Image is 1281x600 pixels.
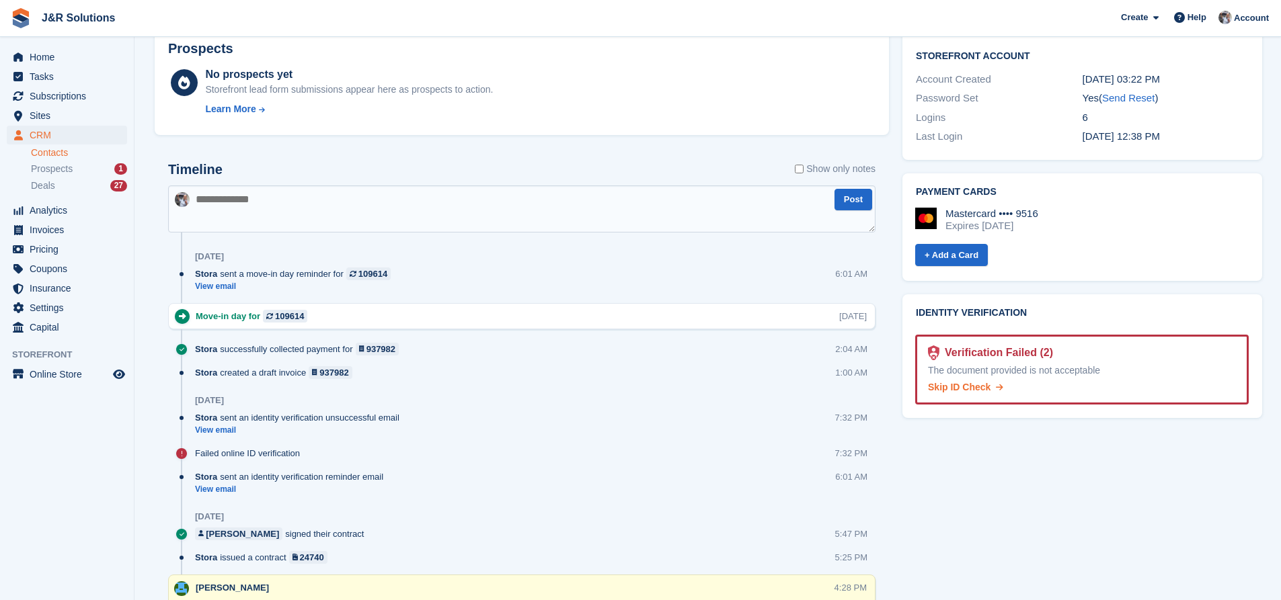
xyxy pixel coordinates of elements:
[175,192,190,207] img: Steve Revell
[916,72,1082,87] div: Account Created
[36,7,120,29] a: J&R Solutions
[11,8,31,28] img: stora-icon-8386f47178a22dfd0bd8f6a31ec36ba5ce8667c1dd55bd0f319d3a0aa187defe.svg
[7,48,127,67] a: menu
[30,298,110,317] span: Settings
[12,348,134,361] span: Storefront
[195,511,224,522] div: [DATE]
[114,163,127,175] div: 1
[7,67,127,86] a: menu
[795,162,876,176] label: Show only notes
[916,187,1249,198] h2: Payment cards
[31,179,127,193] a: Deals 27
[263,310,307,323] a: 109614
[30,87,110,105] span: Subscriptions
[1121,11,1148,24] span: Create
[7,87,127,105] a: menu
[30,365,110,384] span: Online Store
[945,220,1038,232] div: Expires [DATE]
[939,345,1053,361] div: Verification Failed (2)
[111,366,127,382] a: Preview store
[195,343,217,355] span: Stora
[928,345,939,360] img: Identity Verification Ready
[195,411,217,424] span: Stora
[1218,11,1232,24] img: Steve Revell
[205,67,493,83] div: No prospects yet
[275,310,304,323] div: 109614
[1083,130,1161,142] time: 2025-09-28 11:38:59 UTC
[834,581,867,594] div: 4:28 PM
[835,551,867,564] div: 5:25 PM
[195,395,224,406] div: [DATE]
[7,240,127,259] a: menu
[915,244,988,266] a: + Add a Card
[195,267,217,280] span: Stora
[835,411,867,424] div: 7:32 PM
[309,366,352,379] a: 937982
[206,527,279,540] div: [PERSON_NAME]
[195,251,224,262] div: [DATE]
[195,470,217,483] span: Stora
[7,259,127,278] a: menu
[205,102,256,116] div: Learn More
[916,110,1082,126] div: Logins
[1083,91,1249,106] div: Yes
[205,102,493,116] a: Learn More
[7,298,127,317] a: menu
[195,527,282,540] a: [PERSON_NAME]
[31,146,127,159] a: Contacts
[835,527,867,540] div: 5:47 PM
[195,527,371,540] div: signed their contract
[196,583,269,593] span: [PERSON_NAME]
[7,201,127,220] a: menu
[195,411,406,424] div: sent an identity verification unsuccessful email
[168,41,233,56] h2: Prospects
[110,180,127,191] div: 27
[795,162,804,176] input: Show only notes
[835,447,867,460] div: 7:32 PM
[195,447,307,460] div: Failed online ID verification
[928,380,1003,394] a: Skip ID Check
[319,366,348,379] div: 937982
[928,363,1236,378] div: The document provided is not acceptable
[7,126,127,144] a: menu
[30,126,110,144] span: CRM
[30,259,110,278] span: Coupons
[30,240,110,259] span: Pricing
[31,179,55,192] span: Deals
[1234,11,1269,25] span: Account
[30,106,110,125] span: Sites
[366,343,395,355] div: 937982
[30,201,110,220] span: Analytics
[30,318,110,337] span: Capital
[1102,92,1155,103] a: Send Reset
[174,581,189,596] img: Macie Adcock
[195,281,397,292] a: View email
[1083,110,1249,126] div: 6
[835,343,867,355] div: 2:04 AM
[31,162,127,176] a: Prospects 1
[839,310,867,323] div: [DATE]
[300,551,324,564] div: 24740
[195,366,359,379] div: created a draft invoice
[835,267,867,280] div: 6:01 AM
[30,48,110,67] span: Home
[195,267,397,280] div: sent a move-in day reminder for
[358,267,387,280] div: 109614
[356,343,399,355] a: 937982
[195,425,406,436] a: View email
[195,484,390,495] a: View email
[915,208,937,229] img: Mastercard Logo
[30,220,110,239] span: Invoices
[7,106,127,125] a: menu
[195,470,390,483] div: sent an identity verification reminder email
[916,129,1082,144] div: Last Login
[945,208,1038,220] div: Mastercard •••• 9516
[195,366,217,379] span: Stora
[7,318,127,337] a: menu
[195,343,405,355] div: successfully collected payment for
[7,279,127,298] a: menu
[346,267,391,280] a: 109614
[195,551,217,564] span: Stora
[168,162,223,177] h2: Timeline
[195,551,334,564] div: issued a contract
